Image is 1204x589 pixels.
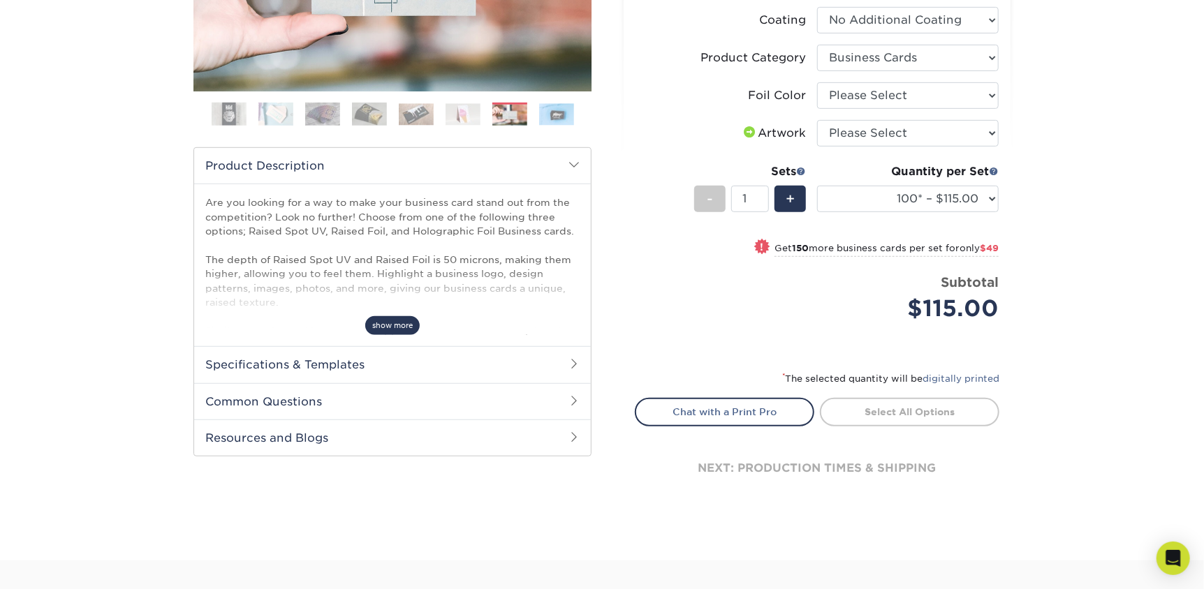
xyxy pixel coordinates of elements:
small: The selected quantity will be [782,373,999,384]
img: Business Cards 02 [258,102,293,126]
span: - [707,188,713,209]
img: Business Cards 04 [352,102,387,126]
img: Business Cards 06 [446,103,480,125]
a: digitally printed [923,373,999,384]
div: Coating [759,12,806,29]
div: Quantity per Set [817,163,999,180]
small: Get more business cards per set for [774,243,999,257]
strong: 150 [792,243,809,253]
span: show more [365,316,420,335]
span: + [786,188,795,209]
img: Business Cards 05 [399,103,434,125]
h2: Specifications & Templates [194,346,591,382]
a: Select All Options [820,398,999,426]
span: $49 [980,243,999,253]
div: $115.00 [828,292,999,325]
div: Foil Color [748,87,806,104]
span: ! [761,240,764,255]
span: only [960,243,999,253]
p: Are you looking for a way to make your business card stand out from the competition? Look no furt... [205,195,580,465]
div: next: production times & shipping [635,426,999,510]
div: Artwork [741,125,806,142]
div: Product Category [700,50,806,66]
h2: Common Questions [194,383,591,419]
img: Business Cards 03 [305,102,340,126]
div: Sets [694,163,806,180]
img: Business Cards 07 [492,105,527,126]
img: Business Cards 01 [212,97,247,132]
div: Open Intercom Messenger [1157,542,1190,575]
a: Chat with a Print Pro [635,398,814,426]
img: Business Cards 08 [539,103,574,125]
strong: Subtotal [941,274,999,290]
h2: Resources and Blogs [194,419,591,456]
h2: Product Description [194,148,591,184]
